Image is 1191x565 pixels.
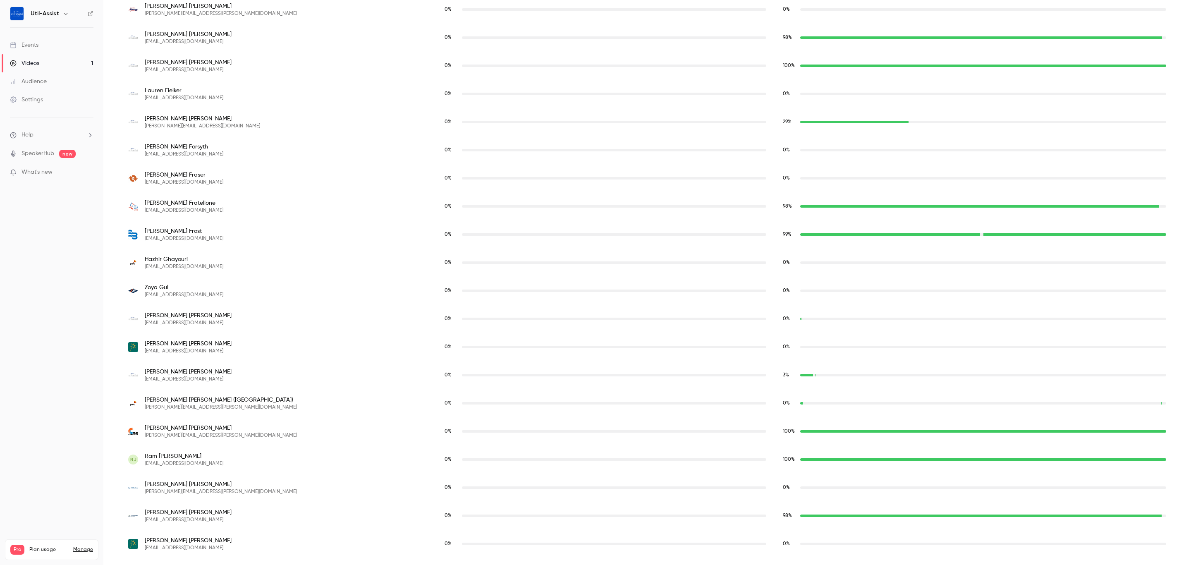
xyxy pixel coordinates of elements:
span: Replay watch time [783,512,796,520]
div: dafraser@nbpower.com [120,164,1174,192]
img: badgermeter.com [128,230,138,239]
span: [PERSON_NAME] Fratellone [145,199,223,207]
span: Replay watch time [783,146,796,154]
span: Live watch time [445,428,458,435]
span: [EMAIL_ADDRESS][DOMAIN_NAME] [145,207,223,214]
div: chenderson@torontohydro.com [120,333,1174,361]
span: Live watch time [445,484,458,491]
img: cmsmeter.com [128,201,138,211]
span: [PERSON_NAME] Frost [145,227,223,235]
img: versantpower.com [128,515,138,517]
span: Plan usage [29,546,68,553]
span: Zoya Gul [145,283,223,292]
span: 0 % [445,345,452,350]
img: util-assist.com [128,370,138,380]
span: Replay watch time [783,203,796,210]
img: ltimindtree.com [128,487,138,489]
span: [EMAIL_ADDRESS][DOMAIN_NAME] [145,376,232,383]
div: sfjodorova@util-assist.com [120,108,1174,136]
span: Replay watch time [783,62,796,69]
span: 0 % [445,35,452,40]
div: lfielker@util-assist.com [120,80,1174,108]
div: ehenderson@util-assist.com [120,305,1174,333]
span: [EMAIL_ADDRESS][DOMAIN_NAME] [145,235,223,242]
span: Live watch time [445,343,458,351]
span: Hazhir Ghayouri [145,255,223,263]
span: 3 % [783,373,789,378]
span: [PERSON_NAME] [PERSON_NAME] [145,536,232,545]
span: 0 % [445,316,452,321]
span: Replay watch time [783,6,796,13]
div: Settings [10,96,43,104]
span: 0 % [445,148,452,153]
div: wyatt.j.hoermann@pwc.com [120,389,1174,417]
span: 0 % [445,457,452,462]
span: [PERSON_NAME] [PERSON_NAME] [145,508,232,517]
span: 0 % [783,485,790,490]
div: zgul@jec.co.uk [120,277,1174,305]
span: 100 % [783,429,795,434]
span: Replay watch time [783,118,796,126]
span: 0 % [783,345,790,350]
span: 0 % [445,7,452,12]
img: util-assist.com [128,33,138,43]
span: [PERSON_NAME] [PERSON_NAME] ([GEOGRAPHIC_DATA]) [145,396,297,404]
span: [PERSON_NAME] Forsyth [145,143,223,151]
img: nbpower.com [128,173,138,183]
span: [PERSON_NAME][EMAIL_ADDRESS][PERSON_NAME][DOMAIN_NAME] [145,404,297,411]
span: 0 % [445,288,452,293]
div: christopher.howe@ssmpuc.com [120,417,1174,445]
span: 0 % [445,513,452,518]
span: 0 % [783,7,790,12]
span: 0 % [783,148,790,153]
div: vkan@torontohydro.com [120,530,1174,558]
img: util-assist.com [128,145,138,155]
div: pfratellone@cmsmeter.com [120,192,1174,220]
span: Live watch time [445,540,458,548]
span: [PERSON_NAME] [PERSON_NAME] [145,311,232,320]
span: 100 % [783,63,795,68]
span: [PERSON_NAME] [PERSON_NAME] [145,30,232,38]
span: [EMAIL_ADDRESS][DOMAIN_NAME] [145,151,223,158]
span: [EMAIL_ADDRESS][DOMAIN_NAME] [145,263,223,270]
span: [PERSON_NAME] [PERSON_NAME] [145,424,297,432]
span: Live watch time [445,90,458,98]
span: [PERSON_NAME][EMAIL_ADDRESS][PERSON_NAME][DOMAIN_NAME] [145,10,297,17]
span: 0 % [783,176,790,181]
span: [EMAIL_ADDRESS][DOMAIN_NAME] [145,38,232,45]
img: util-assist.com [128,61,138,71]
span: [PERSON_NAME] [PERSON_NAME] [145,368,232,376]
span: [EMAIL_ADDRESS][DOMAIN_NAME] [145,67,232,73]
div: afelix@util-assist.com [120,52,1174,80]
img: util-assist.com [128,314,138,324]
span: 0 % [445,120,452,124]
span: [PERSON_NAME] [PERSON_NAME] [145,115,260,123]
img: pwc.com [128,398,138,408]
span: 0 % [445,429,452,434]
div: rjeedigunta@gmail.com [120,445,1174,474]
h6: Util-Assist [31,10,59,18]
span: 0 % [445,373,452,378]
span: [EMAIL_ADDRESS][DOMAIN_NAME] [145,320,232,326]
span: Replay watch time [783,371,796,379]
div: jforsyth@util-assist.com [120,136,1174,164]
span: 0 % [445,91,452,96]
span: Replay watch time [783,400,796,407]
span: Replay watch time [783,484,796,491]
span: [EMAIL_ADDRESS][DOMAIN_NAME] [145,179,223,186]
img: Util-Assist [10,7,24,20]
span: [PERSON_NAME] Fraser [145,171,223,179]
span: Replay watch time [783,90,796,98]
span: 0 % [783,260,790,265]
span: Live watch time [445,62,458,69]
span: Help [22,131,33,139]
span: 29 % [783,120,792,124]
span: Live watch time [445,456,458,463]
div: pfrost@badgermeter.com [120,220,1174,249]
span: [EMAIL_ADDRESS][DOMAIN_NAME] [145,348,232,354]
span: Live watch time [445,287,458,294]
span: 0 % [445,204,452,209]
span: 0 % [445,176,452,181]
span: 100 % [783,457,795,462]
span: Replay watch time [783,456,796,463]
